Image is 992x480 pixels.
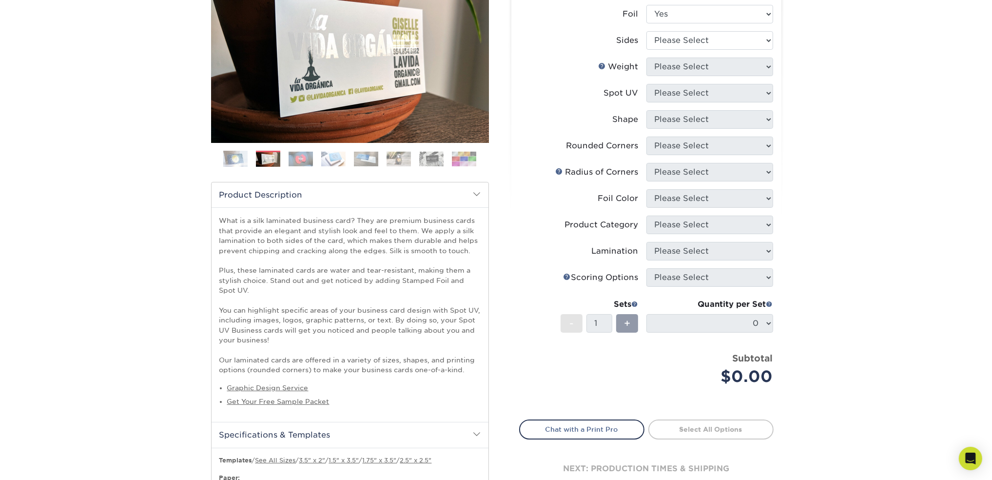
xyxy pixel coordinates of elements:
[604,87,639,99] div: Spot UV
[959,447,982,470] div: Open Intercom Messenger
[613,114,639,125] div: Shape
[227,398,330,405] a: Get Your Free Sample Packet
[255,457,296,464] a: See All Sizes
[623,8,639,20] div: Foil
[617,35,639,46] div: Sides
[565,219,639,231] div: Product Category
[354,152,378,166] img: Business Cards 05
[219,216,481,375] p: What is a silk laminated business card? They are premium business cards that provide an elegant a...
[223,147,248,171] img: Business Cards 01
[256,152,280,167] img: Business Cards 02
[566,140,639,152] div: Rounded Corners
[624,316,630,331] span: +
[387,152,411,166] img: Business Cards 06
[363,457,397,464] a: 1.75" x 3.5"
[556,166,639,178] div: Radius of Corners
[646,299,773,310] div: Quantity per Set
[419,152,444,166] img: Business Cards 07
[227,384,309,392] a: Graphic Design Service
[654,365,773,388] div: $0.00
[289,152,313,166] img: Business Cards 03
[329,457,359,464] a: 1.5" x 3.5"
[733,353,773,363] strong: Subtotal
[564,272,639,283] div: Scoring Options
[592,245,639,257] div: Lamination
[400,457,432,464] a: 2.5" x 2.5"
[599,61,639,73] div: Weight
[648,420,774,439] a: Select All Options
[212,182,488,207] h2: Product Description
[212,422,488,447] h2: Specifications & Templates
[561,299,639,310] div: Sets
[519,420,644,439] a: Chat with a Print Pro
[321,152,346,166] img: Business Cards 04
[598,193,639,204] div: Foil Color
[299,457,326,464] a: 3.5" x 2"
[452,152,476,166] img: Business Cards 08
[219,457,252,464] b: Templates
[569,316,574,331] span: -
